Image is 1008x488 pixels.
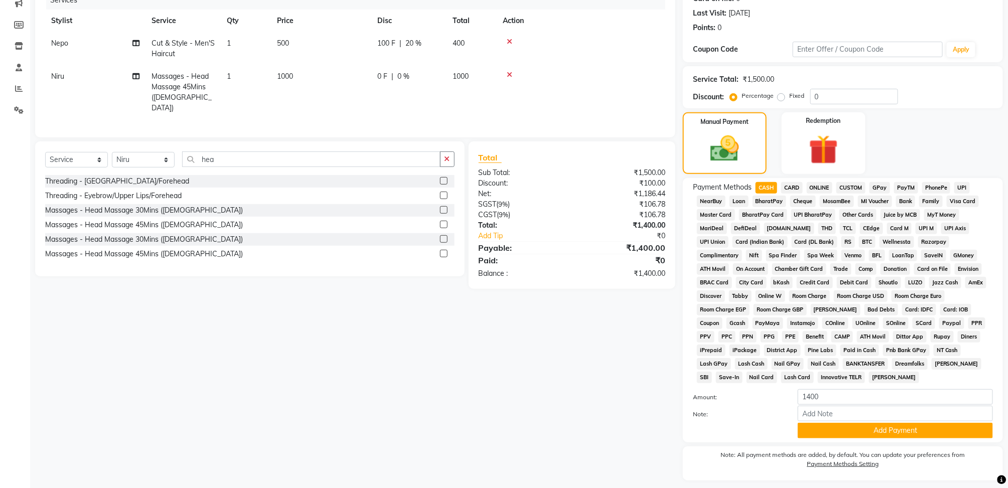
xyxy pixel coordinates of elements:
[968,317,985,329] span: PPR
[869,372,919,383] span: [PERSON_NAME]
[781,372,814,383] span: Lash Card
[772,263,827,275] span: Chamber Gift Card
[876,277,901,288] span: Shoutlo
[918,236,950,248] span: Razorpay
[804,250,837,261] span: Spa Week
[701,132,748,165] img: _cash.svg
[892,358,928,370] span: Dreamfolks
[45,249,243,259] div: Massages - Head Massage 45Mins ([DEMOGRAPHIC_DATA])
[697,290,725,302] span: Discover
[787,317,818,329] span: Instamojo
[893,331,927,343] span: Dittor App
[822,317,848,329] span: COnline
[791,209,836,221] span: UPI BharatPay
[818,223,836,234] span: THD
[839,209,877,221] span: Other Cards
[932,358,982,370] span: [PERSON_NAME]
[950,250,977,261] span: GMoney
[766,250,801,261] span: Spa Finder
[789,91,804,100] label: Fixed
[717,23,722,33] div: 0
[947,196,979,207] span: Visa Card
[399,38,401,49] span: |
[919,196,943,207] span: Family
[733,236,788,248] span: Card (Indian Bank)
[764,345,801,356] span: District App
[499,211,509,219] span: 9%
[922,182,951,194] span: PhonePe
[743,74,774,85] div: ₹1,500.00
[479,210,497,219] span: CGST
[693,450,993,472] label: Note: All payment methods are added, by default. You can update your preferences from
[798,423,993,438] button: Add Payment
[754,304,807,315] span: Room Charge GBP
[572,189,673,199] div: ₹1,186.44
[497,10,665,32] th: Action
[771,277,793,288] span: bKash
[940,304,971,315] span: Card: IOB
[756,182,777,194] span: CASH
[761,331,778,343] span: PPG
[756,290,786,302] span: Online W
[747,372,778,383] span: Nail Card
[896,196,916,207] span: Bank
[572,220,673,231] div: ₹1,400.00
[718,331,736,343] span: PPC
[697,196,726,207] span: NearBuy
[277,72,293,81] span: 1000
[453,72,469,81] span: 1000
[391,71,393,82] span: |
[843,358,888,370] span: BANKTANSFER
[471,168,572,178] div: Sub Total:
[182,151,441,167] input: Search or Scan
[697,223,727,234] span: MariDeal
[753,317,784,329] span: PayMaya
[859,236,876,248] span: BTC
[152,39,215,58] span: Cut & Style - Men'S Haircut
[731,223,760,234] span: DefiDeal
[905,277,926,288] span: LUZO
[820,196,854,207] span: MosamBee
[152,72,212,112] span: Massages - Head Massage 45Mins ([DEMOGRAPHIC_DATA])
[693,23,715,33] div: Points:
[841,250,865,261] span: Venmo
[806,116,841,125] label: Redemption
[781,182,803,194] span: CARD
[735,358,768,370] span: Lash Cash
[227,39,231,48] span: 1
[45,191,182,201] div: Threading - Eyebrow/Upper Lips/Forehead
[453,39,465,48] span: 400
[753,196,787,207] span: BharatPay
[146,10,221,32] th: Service
[371,10,447,32] th: Disc
[947,42,975,57] button: Apply
[865,304,898,315] span: Bad Debts
[798,389,993,405] input: Amount
[869,250,885,261] span: BFL
[572,210,673,220] div: ₹106.78
[807,459,879,468] label: Payment Methods Setting
[807,182,833,194] span: ONLINE
[227,72,231,81] span: 1
[965,277,986,288] span: AmEx
[572,268,673,279] div: ₹1,400.00
[727,317,749,329] span: Gcash
[700,117,749,126] label: Manual Payment
[803,331,827,343] span: Benefit
[746,250,762,261] span: Nift
[924,209,959,221] span: MyT Money
[742,91,774,100] label: Percentage
[887,223,912,234] span: Card M
[397,71,409,82] span: 0 %
[697,331,714,343] span: PPV
[729,8,750,19] div: [DATE]
[729,290,752,302] span: Tabby
[479,152,502,163] span: Total
[934,345,961,356] span: NT Cash
[693,8,727,19] div: Last Visit:
[685,393,790,402] label: Amount:
[836,182,866,194] span: CUSTOM
[860,223,883,234] span: CEdge
[572,254,673,266] div: ₹0
[697,304,750,315] span: Room Charge EGP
